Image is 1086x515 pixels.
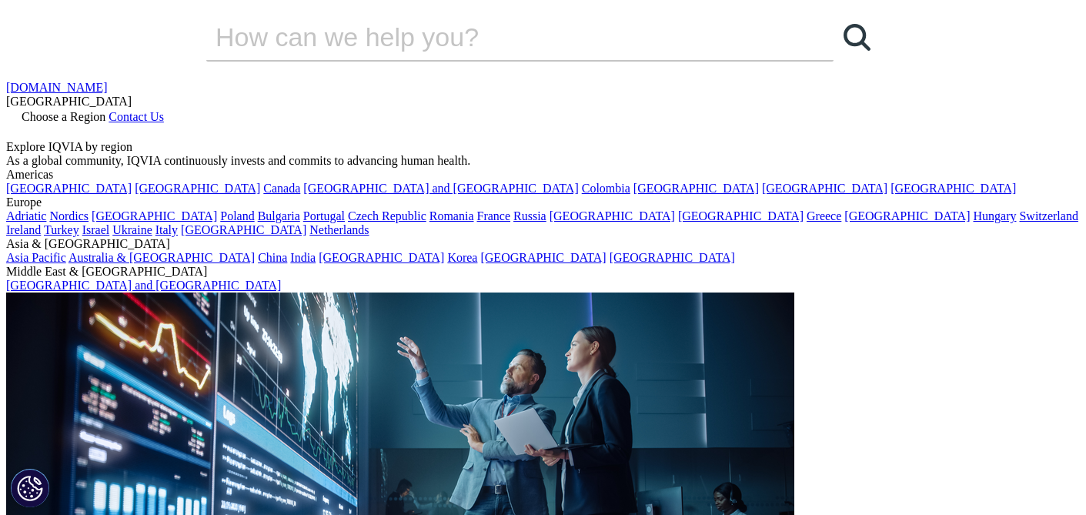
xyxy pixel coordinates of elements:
[1019,209,1078,222] a: Switzerland
[477,209,511,222] a: France
[309,223,369,236] a: Netherlands
[155,223,178,236] a: Italy
[181,223,306,236] a: [GEOGRAPHIC_DATA]
[303,209,345,222] a: Portugal
[844,24,870,51] svg: Search
[92,209,217,222] a: [GEOGRAPHIC_DATA]
[6,265,1080,279] div: Middle East & [GEOGRAPHIC_DATA]
[258,209,300,222] a: Bulgaria
[44,223,79,236] a: Turkey
[319,251,444,264] a: [GEOGRAPHIC_DATA]
[6,95,1080,109] div: [GEOGRAPHIC_DATA]
[206,14,790,60] input: Search
[6,237,1080,251] div: Asia & [GEOGRAPHIC_DATA]
[6,251,66,264] a: Asia Pacific
[6,196,1080,209] div: Europe
[109,110,164,123] a: Contact Us
[891,182,1016,195] a: [GEOGRAPHIC_DATA]
[480,251,606,264] a: [GEOGRAPHIC_DATA]
[762,182,887,195] a: [GEOGRAPHIC_DATA]
[429,209,474,222] a: Romania
[303,182,578,195] a: [GEOGRAPHIC_DATA] and [GEOGRAPHIC_DATA]
[807,209,841,222] a: Greece
[135,182,260,195] a: [GEOGRAPHIC_DATA]
[447,251,477,264] a: Korea
[82,223,110,236] a: Israel
[348,209,426,222] a: Czech Republic
[6,223,41,236] a: Ireland
[220,209,254,222] a: Poland
[550,209,675,222] a: [GEOGRAPHIC_DATA]
[258,251,287,264] a: China
[112,223,152,236] a: Ukraine
[973,209,1016,222] a: Hungary
[22,110,105,123] span: Choose a Region
[6,81,108,94] a: [DOMAIN_NAME]
[610,251,735,264] a: [GEOGRAPHIC_DATA]
[6,209,46,222] a: Adriatic
[6,168,1080,182] div: Americas
[49,209,89,222] a: Nordics
[6,279,281,292] a: [GEOGRAPHIC_DATA] and [GEOGRAPHIC_DATA]
[6,140,1080,154] div: Explore IQVIA by region
[633,182,759,195] a: [GEOGRAPHIC_DATA]
[678,209,804,222] a: [GEOGRAPHIC_DATA]
[6,182,132,195] a: [GEOGRAPHIC_DATA]
[582,182,630,195] a: Colombia
[11,469,49,507] button: Cookies Settings
[513,209,546,222] a: Russia
[290,251,316,264] a: India
[834,14,880,60] a: Search
[263,182,300,195] a: Canada
[69,251,255,264] a: Australia & [GEOGRAPHIC_DATA]
[844,209,970,222] a: [GEOGRAPHIC_DATA]
[6,154,1080,168] div: As a global community, IQVIA continuously invests and commits to advancing human health.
